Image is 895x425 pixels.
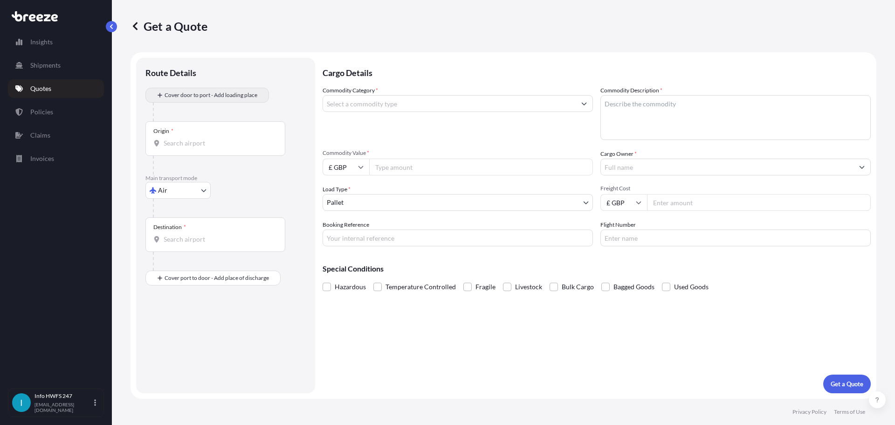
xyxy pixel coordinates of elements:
p: Shipments [30,61,61,70]
a: Invoices [8,149,104,168]
span: Livestock [515,280,542,294]
span: Air [158,186,167,195]
p: Route Details [145,67,196,78]
span: Cover port to door - Add place of discharge [165,273,269,283]
input: Full name [601,159,854,175]
span: Pallet [327,198,344,207]
span: Temperature Controlled [386,280,456,294]
input: Destination [164,235,274,244]
span: Freight Cost [600,185,871,192]
label: Flight Number [600,220,636,230]
label: Booking Reference [323,220,369,230]
p: Info HWFS 247 [34,392,92,400]
p: Get a Quote [831,379,863,389]
input: Origin [164,139,274,148]
span: Bagged Goods [613,280,654,294]
button: Select transport [145,182,211,199]
button: Show suggestions [854,159,870,175]
button: Cover door to port - Add loading place [145,88,269,103]
a: Quotes [8,79,104,98]
p: Policies [30,107,53,117]
div: Destination [153,223,186,231]
p: Special Conditions [323,265,871,272]
button: Cover port to door - Add place of discharge [145,271,281,286]
button: Pallet [323,194,593,211]
input: Select a commodity type [323,95,576,112]
div: Origin [153,127,173,135]
a: Claims [8,126,104,145]
p: Insights [30,37,53,47]
p: [EMAIL_ADDRESS][DOMAIN_NAME] [34,402,92,413]
label: Cargo Owner [600,149,637,159]
label: Commodity Description [600,86,662,95]
label: Commodity Category [323,86,378,95]
span: Hazardous [335,280,366,294]
p: Quotes [30,84,51,93]
button: Get a Quote [823,375,871,393]
a: Policies [8,103,104,121]
p: Cargo Details [323,58,871,86]
a: Terms of Use [834,408,865,416]
span: I [20,398,23,407]
a: Insights [8,33,104,51]
button: Show suggestions [576,95,592,112]
p: Claims [30,131,50,140]
span: Cover door to port - Add loading place [165,91,257,100]
a: Shipments [8,56,104,75]
p: Get a Quote [131,19,207,34]
span: Used Goods [674,280,709,294]
span: Bulk Cargo [562,280,594,294]
input: Enter amount [647,194,871,211]
input: Your internal reference [323,230,593,246]
p: Main transport mode [145,174,306,182]
input: Enter name [600,230,871,246]
input: Type amount [369,159,593,175]
a: Privacy Policy [792,408,826,416]
span: Commodity Value [323,149,593,157]
span: Fragile [475,280,496,294]
span: Load Type [323,185,351,194]
p: Invoices [30,154,54,163]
